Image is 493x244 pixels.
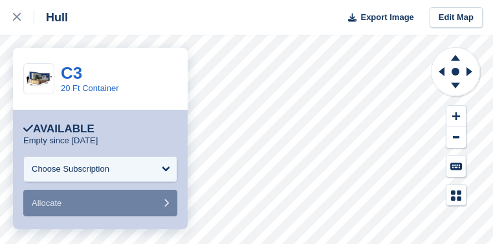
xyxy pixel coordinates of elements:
[446,156,466,177] button: Keyboard Shortcuts
[430,7,483,28] a: Edit Map
[32,198,61,208] span: Allocate
[446,185,466,206] button: Map Legend
[23,190,177,216] button: Allocate
[23,136,98,146] p: Empty since [DATE]
[360,11,413,24] span: Export Image
[32,163,109,176] div: Choose Subscription
[61,83,119,93] a: 20 Ft Container
[23,123,94,136] div: Available
[446,127,466,148] button: Zoom Out
[340,7,414,28] button: Export Image
[24,68,54,90] img: 20-ft-container%20(22).jpg
[61,63,82,83] a: C3
[446,106,466,127] button: Zoom In
[34,10,68,25] div: Hull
